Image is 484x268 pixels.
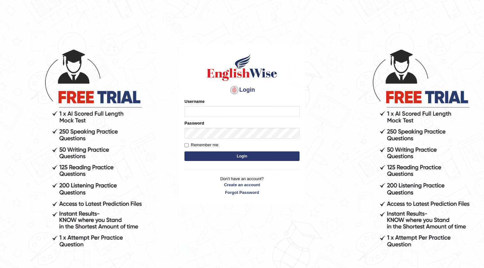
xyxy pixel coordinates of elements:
input: Remember me [184,143,189,147]
label: Username [184,98,205,104]
h4: Login [184,85,300,95]
label: Password [184,120,204,126]
button: Login [184,151,300,161]
a: Forgot Password [184,189,300,195]
label: Remember me [184,142,218,148]
a: Create an account [184,182,300,188]
img: Logo of English Wise sign in for intelligent practice with AI [206,53,278,82]
p: Don't have an account? [184,176,300,195]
